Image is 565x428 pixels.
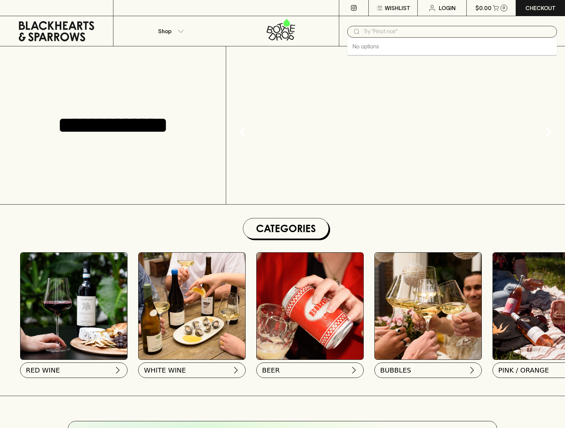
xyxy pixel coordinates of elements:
[114,366,122,374] img: chevron-right.svg
[256,362,364,378] button: BEER
[535,119,562,145] button: Next
[375,253,481,359] img: 2022_Festive_Campaign_INSTA-16 1
[439,4,456,12] p: Login
[158,27,171,35] p: Shop
[26,366,60,375] span: RED WINE
[139,253,245,359] img: optimise
[385,4,410,12] p: Wishlist
[468,366,476,374] img: chevron-right.svg
[350,366,358,374] img: chevron-right.svg
[363,26,552,37] input: Try "Pinot noir"
[226,46,565,204] img: gif;base64,R0lGODlhAQABAAAAACH5BAEKAAEALAAAAAABAAEAAAICTAEAOw==
[525,4,556,12] p: Checkout
[232,366,240,374] img: chevron-right.svg
[347,38,557,55] div: No options
[257,253,363,359] img: BIRRA_GOOD-TIMES_INSTA-2 1/optimise?auth=Mjk3MjY0ODMzMw__
[229,119,256,145] button: Previous
[498,366,549,375] span: PINK / ORANGE
[113,4,119,12] p: ⠀
[380,366,411,375] span: BUBBLES
[246,221,326,236] h1: Categories
[20,253,127,359] img: Red Wine Tasting
[262,366,280,375] span: BEER
[475,4,492,12] p: $0.00
[503,6,505,10] p: 0
[113,16,226,46] button: Shop
[138,362,246,378] button: WHITE WINE
[20,362,127,378] button: RED WINE
[144,366,186,375] span: WHITE WINE
[374,362,482,378] button: BUBBLES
